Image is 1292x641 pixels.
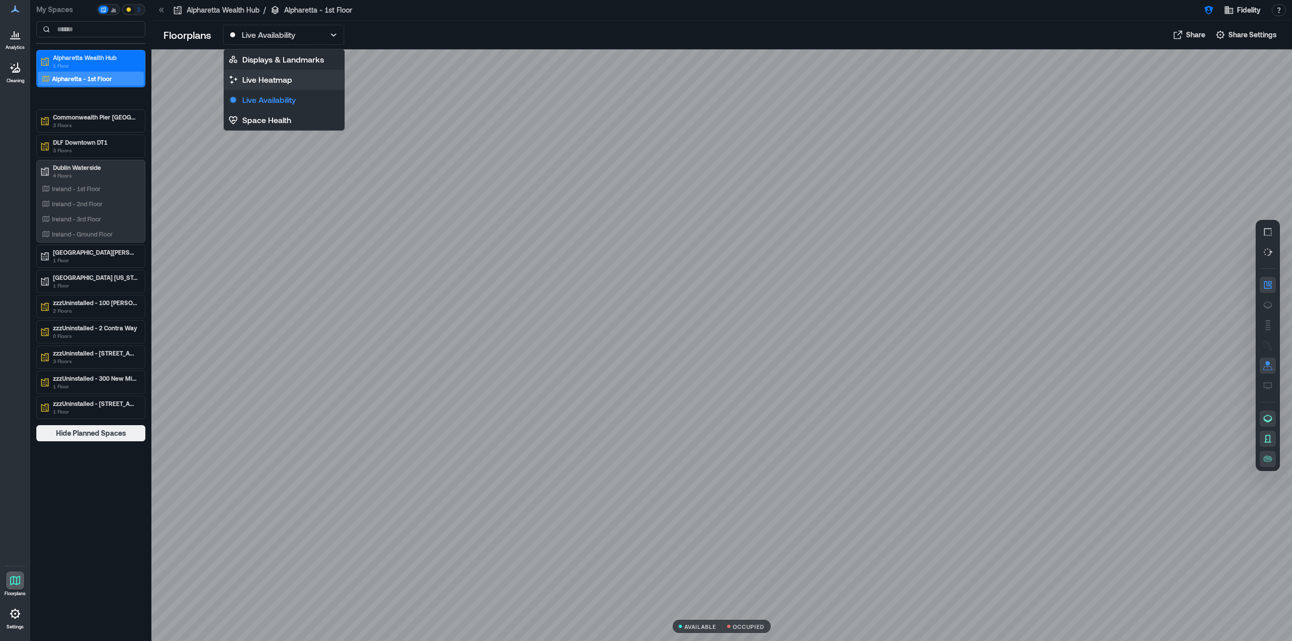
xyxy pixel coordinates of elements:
[7,78,24,84] p: Cleaning
[53,281,138,289] p: 1 Floor
[242,53,324,66] p: Displays & Landmarks
[52,185,100,193] p: Ireland - 1st Floor
[36,425,145,441] button: Hide Planned Spaces
[53,349,138,357] p: zzzUninstalled - [STREET_ADDRESS]
[1170,27,1208,43] button: Share
[3,22,28,53] a: Analytics
[52,230,113,238] p: Ireland - Ground Floor
[53,382,138,390] p: 1 Floor
[5,591,26,597] p: Floorplans
[53,332,138,340] p: 0 Floors
[53,256,138,264] p: 1 Floor
[53,324,138,332] p: zzzUninstalled - 2 Contra Way
[242,29,295,41] p: Live Availability
[263,5,266,15] p: /
[164,28,211,42] p: Floorplans
[53,374,138,382] p: zzzUninstalled - 300 New Millennium
[223,25,344,45] button: Live Availability
[6,44,25,50] p: Analytics
[187,5,259,15] p: Alpharetta Wealth Hub
[53,248,138,256] p: [GEOGRAPHIC_DATA][PERSON_NAME]
[53,171,138,180] p: 4 Floors
[242,94,296,106] p: Live Availability
[53,307,138,315] p: 2 Floors
[284,5,352,15] p: Alpharetta - 1st Floor
[53,299,138,307] p: zzzUninstalled - 100 [PERSON_NAME]
[1186,30,1205,40] span: Share
[52,200,102,208] p: Ireland - 2nd Floor
[53,407,138,416] p: 1 Floor
[684,624,717,629] p: AVAILABLE
[53,273,138,281] p: [GEOGRAPHIC_DATA] [US_STATE]
[53,399,138,407] p: zzzUninstalled - [STREET_ADDRESS][US_STATE]
[52,215,101,223] p: Ireland - 3rd Floor
[53,53,138,62] p: Alpharetta Wealth Hub
[242,74,292,86] p: Live Heatmap
[224,70,344,90] button: Live Heatmap
[224,110,344,130] button: Space Health
[1228,30,1277,40] span: Share Settings
[36,5,95,15] p: My Spaces
[224,90,344,110] button: Live Availability
[53,163,138,171] p: Dublin Waterside
[733,624,765,629] p: OCCUPIED
[53,121,138,129] p: 3 Floors
[1221,2,1264,18] button: Fidelity
[53,138,138,146] p: DLF Downtown DT1
[53,146,138,154] p: 3 Floors
[2,568,29,600] a: Floorplans
[3,55,28,87] a: Cleaning
[7,624,24,630] p: Settings
[52,75,112,83] p: Alpharetta - 1st Floor
[53,357,138,365] p: 3 Floors
[53,62,138,70] p: 1 Floor
[3,602,27,633] a: Settings
[56,428,126,438] span: Hide Planned Spaces
[242,114,291,126] p: Space Health
[224,49,344,70] button: Displays & Landmarks
[1237,5,1261,15] span: Fidelity
[53,113,138,121] p: Commonwealth Pier [GEOGRAPHIC_DATA]
[1212,27,1280,43] button: Share Settings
